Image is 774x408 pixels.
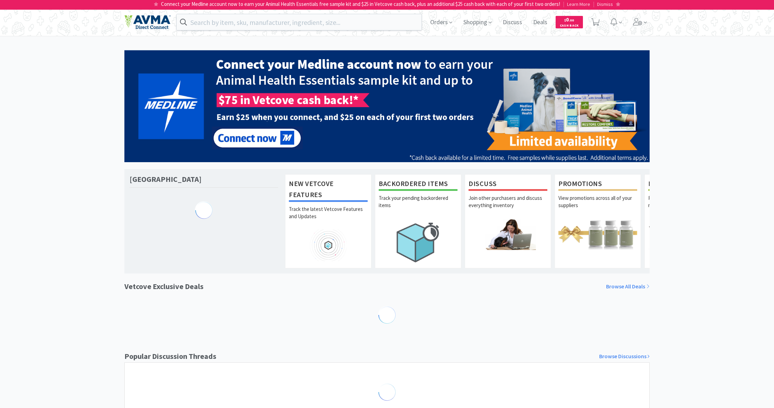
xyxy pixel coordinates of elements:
[593,1,594,7] span: |
[461,8,494,36] span: Shopping
[379,194,457,219] p: Track your pending backordered items
[124,350,216,362] h1: Popular Discussion Threads
[379,219,457,266] img: hero_backorders.png
[289,205,368,230] p: Track the latest Vetcove Features and Updates
[558,178,637,191] h1: Promotions
[500,8,525,36] span: Discuss
[530,8,550,36] span: Deals
[567,1,590,7] span: Learn More
[648,194,727,219] p: Request free samples on the newest veterinary products
[530,19,550,26] a: Deals
[469,178,547,191] h1: Discuss
[130,174,201,184] h1: [GEOGRAPHIC_DATA]
[124,280,204,293] h1: Vetcove Exclusive Deals
[124,15,171,29] img: e4e33dab9f054f5782a47901c742baa9_102.png
[563,1,564,7] span: |
[124,50,650,162] img: ce6afa43f08247b5a07d73eaa7800fbd_796.png
[558,219,637,250] img: hero_promotions.png
[556,13,583,31] a: $0.00Cash Back
[177,14,422,30] input: Search by item, sku, manufacturer, ingredient, size...
[597,1,613,7] span: Dismiss
[469,219,547,250] img: hero_discuss.png
[285,174,371,268] a: New Vetcove FeaturesTrack the latest Vetcove Features and Updates
[648,219,727,250] img: hero_samples.png
[469,194,547,219] p: Join other purchasers and discuss everything inventory
[500,19,525,26] a: Discuss
[379,178,457,191] h1: Backordered Items
[555,174,641,268] a: PromotionsView promotions across all of your suppliers
[289,230,368,261] img: hero_feature_roadmap.png
[560,24,579,28] span: Cash Back
[569,18,574,22] span: . 00
[648,178,727,191] h1: Free Samples
[564,16,574,23] span: 0
[558,194,637,219] p: View promotions across all of your suppliers
[289,178,368,202] h1: New Vetcove Features
[375,174,461,268] a: Backordered ItemsTrack your pending backordered items
[564,18,566,22] span: $
[644,174,731,268] a: Free SamplesRequest free samples on the newest veterinary products
[427,8,455,36] span: Orders
[465,174,551,268] a: DiscussJoin other purchasers and discuss everything inventory
[599,352,650,361] a: Browse Discussions
[606,282,650,291] a: Browse All Deals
